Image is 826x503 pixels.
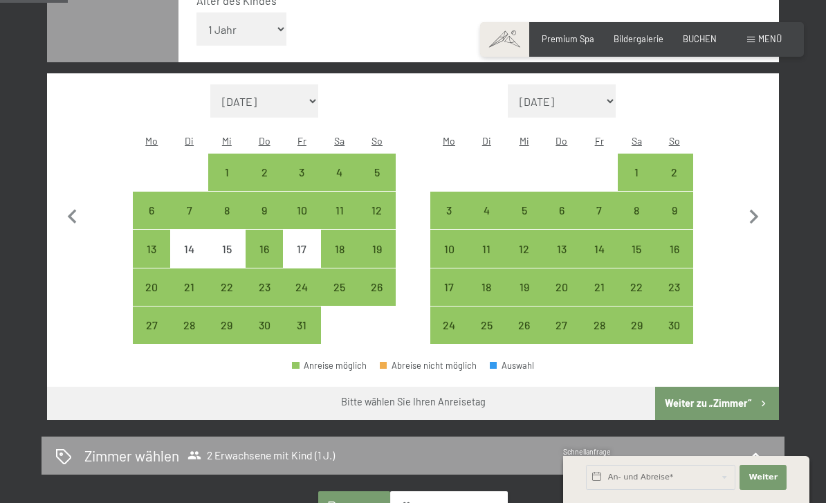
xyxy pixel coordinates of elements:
div: 13 [134,244,169,278]
div: 22 [210,282,244,316]
div: Wed Nov 12 2025 [505,230,542,267]
div: Anreise möglich [170,307,208,344]
div: Anreise möglich [543,230,580,267]
div: Sun Oct 12 2025 [358,192,396,229]
div: Anreise möglich [283,307,320,344]
div: Tue Nov 25 2025 [468,307,505,344]
div: Sun Oct 05 2025 [358,154,396,191]
div: 30 [247,320,282,354]
div: Fri Nov 21 2025 [580,268,618,306]
button: Vorheriger Monat [58,84,87,345]
div: 29 [619,320,654,354]
div: 2 [657,167,692,201]
div: Anreise möglich [208,154,246,191]
div: 22 [619,282,654,316]
div: Fri Nov 14 2025 [580,230,618,267]
div: 21 [172,282,206,316]
div: Fri Oct 10 2025 [283,192,320,229]
div: Tue Nov 11 2025 [468,230,505,267]
div: Anreise möglich [430,307,468,344]
div: 21 [582,282,616,316]
div: Anreise nicht möglich [208,230,246,267]
div: 8 [210,205,244,239]
div: 17 [432,282,466,316]
a: Bildergalerie [614,33,663,44]
div: Abreise nicht möglich [380,361,477,370]
div: Anreise möglich [208,307,246,344]
div: 5 [360,167,394,201]
div: Sun Nov 16 2025 [656,230,693,267]
div: 18 [322,244,357,278]
abbr: Samstag [334,135,345,147]
div: Anreise möglich [208,268,246,306]
div: Anreise möglich [656,192,693,229]
div: Anreise möglich [133,192,170,229]
div: Tue Oct 14 2025 [170,230,208,267]
div: 4 [469,205,504,239]
div: 12 [360,205,394,239]
div: Anreise möglich [618,268,655,306]
div: 25 [469,320,504,354]
div: Anreise möglich [468,307,505,344]
div: 30 [657,320,692,354]
div: 11 [322,205,357,239]
div: Anreise möglich [505,192,542,229]
div: 13 [544,244,579,278]
button: Weiter [740,465,787,490]
div: Mon Oct 27 2025 [133,307,170,344]
div: 6 [134,205,169,239]
div: Sun Nov 09 2025 [656,192,693,229]
div: Anreise möglich [543,192,580,229]
div: 15 [210,244,244,278]
div: Thu Oct 09 2025 [246,192,283,229]
div: Wed Oct 01 2025 [208,154,246,191]
div: Fri Oct 24 2025 [283,268,320,306]
div: Anreise möglich [208,192,246,229]
div: 1 [619,167,654,201]
div: Wed Oct 29 2025 [208,307,246,344]
div: 3 [284,167,319,201]
div: Sat Oct 11 2025 [321,192,358,229]
div: 28 [582,320,616,354]
abbr: Dienstag [185,135,194,147]
div: Anreise möglich [283,192,320,229]
div: Anreise möglich [358,230,396,267]
div: Anreise möglich [580,192,618,229]
div: Wed Oct 22 2025 [208,268,246,306]
div: Wed Nov 05 2025 [505,192,542,229]
abbr: Dienstag [482,135,491,147]
div: 10 [432,244,466,278]
div: Thu Oct 30 2025 [246,307,283,344]
div: Anreise möglich [358,192,396,229]
button: Weiter zu „Zimmer“ [655,387,779,420]
div: Thu Oct 23 2025 [246,268,283,306]
div: Anreise möglich [170,268,208,306]
div: 18 [469,282,504,316]
div: 14 [172,244,206,278]
div: Thu Oct 16 2025 [246,230,283,267]
span: Premium Spa [542,33,594,44]
div: 29 [210,320,244,354]
div: Anreise möglich [321,230,358,267]
div: Sun Oct 26 2025 [358,268,396,306]
div: Thu Nov 27 2025 [543,307,580,344]
div: Anreise möglich [283,154,320,191]
abbr: Mittwoch [222,135,232,147]
div: 4 [322,167,357,201]
div: Sat Oct 18 2025 [321,230,358,267]
div: 28 [172,320,206,354]
div: Thu Nov 06 2025 [543,192,580,229]
div: Anreise möglich [246,230,283,267]
div: 27 [134,320,169,354]
div: 20 [544,282,579,316]
div: Thu Nov 13 2025 [543,230,580,267]
span: BUCHEN [683,33,717,44]
div: Sat Nov 01 2025 [618,154,655,191]
abbr: Sonntag [669,135,680,147]
div: 31 [284,320,319,354]
div: Anreise möglich [283,268,320,306]
div: Anreise möglich [321,192,358,229]
div: Anreise möglich [618,192,655,229]
div: Wed Nov 19 2025 [505,268,542,306]
div: 6 [544,205,579,239]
